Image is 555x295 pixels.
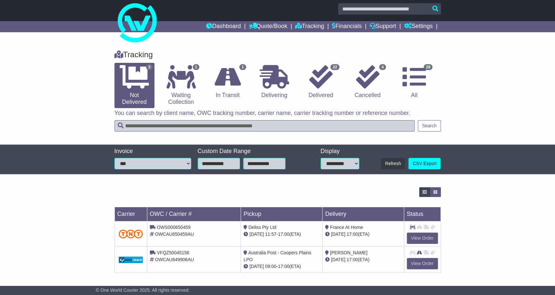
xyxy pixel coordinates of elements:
div: Custom Date Range [198,148,302,155]
span: VFQZ50045156 [157,250,189,255]
a: Support [370,21,396,32]
span: 2 [146,64,153,70]
span: OWCAU650459AU [155,232,194,237]
span: 1 [239,64,246,70]
div: (ETA) [325,231,401,238]
div: Tracking [111,50,444,60]
a: View Order [407,232,438,244]
div: - (ETA) [244,231,320,238]
span: [DATE] [249,232,264,237]
a: 2 Not Delivered [114,63,154,108]
span: Australia Post - Coopers Plains LPO [244,250,311,262]
td: Pickup [241,207,323,221]
a: CSV Export [408,158,441,169]
span: [DATE] [331,232,345,237]
span: 22 [330,64,339,70]
span: 11:57 [265,232,276,237]
span: France At Home [330,225,363,230]
img: TNT_Domestic.png [119,230,143,238]
td: Carrier [114,207,147,221]
a: 22 Delivered [301,63,341,101]
p: You can search by client name, OWC tracking number, carrier name, carrier tracking number or refe... [114,110,441,117]
div: Invoice [114,148,191,155]
span: OWCAU649906AU [155,257,194,262]
div: (ETA) [325,256,401,263]
span: 17:00 [278,232,289,237]
span: 28 [424,64,432,70]
td: Status [404,207,441,221]
a: 1 In Transit [207,63,247,101]
a: Quote/Book [249,21,287,32]
a: 1 Waiting Collection [161,63,201,108]
a: 28 All [394,63,434,101]
span: 17:00 [347,257,358,262]
span: Deliss Pty Ltd [248,225,276,230]
td: OWC / Carrier # [147,207,241,221]
a: Settings [404,21,433,32]
a: Delivering [254,63,294,101]
span: [DATE] [249,264,264,269]
span: 1 [193,64,200,70]
span: 17:00 [278,264,289,269]
span: OWS000650459 [157,225,191,230]
a: Tracking [295,21,324,32]
span: © One World Courier 2025. All rights reserved. [96,288,190,293]
span: 17:00 [347,232,358,237]
a: Dashboard [206,21,241,32]
span: [PERSON_NAME] [330,250,367,255]
div: Display [321,148,359,155]
span: 4 [379,64,386,70]
div: - (ETA) [244,263,320,270]
a: View Order [407,258,438,269]
td: Delivery [322,207,404,221]
span: [DATE] [331,257,345,262]
a: Financials [332,21,362,32]
img: GetCarrierServiceDarkLogo [119,257,143,263]
button: Refresh [381,158,405,169]
span: 09:00 [265,264,276,269]
a: 4 Cancelled [348,63,388,101]
button: Search [418,120,441,132]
